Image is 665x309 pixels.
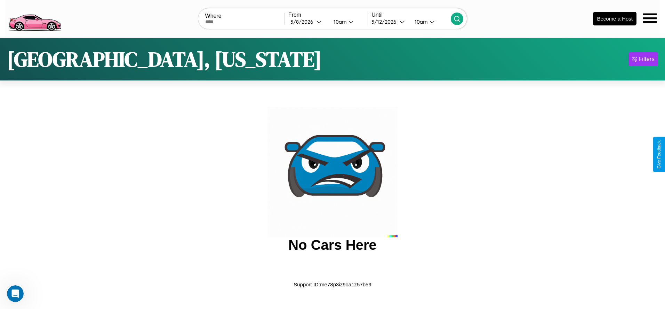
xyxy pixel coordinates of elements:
[267,107,398,237] img: car
[205,13,285,19] label: Where
[411,18,430,25] div: 10am
[290,18,317,25] div: 5 / 8 / 2026
[328,18,368,25] button: 10am
[7,285,24,302] iframe: Intercom live chat
[294,280,371,289] p: Support ID: me78p3iz9oa1z57b59
[371,18,400,25] div: 5 / 12 / 2026
[288,18,328,25] button: 5/8/2026
[593,12,636,25] button: Become a Host
[7,45,322,74] h1: [GEOGRAPHIC_DATA], [US_STATE]
[288,237,376,253] h2: No Cars Here
[330,18,348,25] div: 10am
[288,12,368,18] label: From
[371,12,451,18] label: Until
[5,3,64,33] img: logo
[409,18,451,25] button: 10am
[628,52,658,66] button: Filters
[639,56,655,63] div: Filters
[657,140,662,169] div: Give Feedback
